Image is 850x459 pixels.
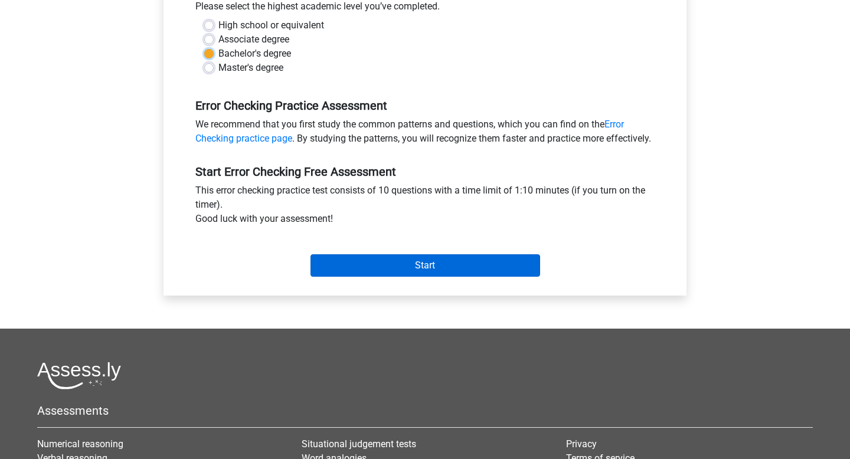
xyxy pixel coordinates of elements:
label: High school or equivalent [218,18,324,32]
label: Master's degree [218,61,283,75]
h5: Error Checking Practice Assessment [195,99,655,113]
a: Situational judgement tests [302,438,416,450]
div: We recommend that you first study the common patterns and questions, which you can find on the . ... [187,117,663,150]
h5: Assessments [37,404,813,418]
a: Numerical reasoning [37,438,123,450]
img: Assessly logo [37,362,121,389]
label: Associate degree [218,32,289,47]
input: Start [310,254,540,277]
label: Bachelor's degree [218,47,291,61]
h5: Start Error Checking Free Assessment [195,165,655,179]
div: This error checking practice test consists of 10 questions with a time limit of 1:10 minutes (if ... [187,183,663,231]
a: Privacy [566,438,597,450]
